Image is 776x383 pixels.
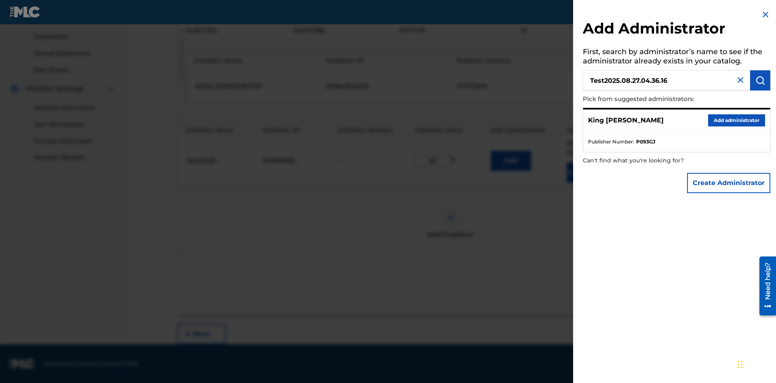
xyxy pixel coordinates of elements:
[583,45,770,70] h5: First, search by administrator’s name to see if the administrator already exists in your catalog.
[10,6,41,18] img: MLC Logo
[583,152,724,169] p: Can't find what you're looking for?
[588,116,664,125] p: King [PERSON_NAME]
[588,138,634,145] span: Publisher Number :
[753,253,776,320] iframe: Resource Center
[583,70,750,90] input: Search administrator’s name
[736,344,776,383] iframe: Chat Widget
[736,75,745,85] img: close
[755,76,765,85] img: Search Works
[583,90,724,108] p: Pick from suggested administrators:
[708,114,765,126] button: Add administrator
[687,173,770,193] button: Create Administrator
[583,19,770,40] h2: Add Administrator
[738,352,743,377] div: Drag
[636,138,655,145] strong: P093GJ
